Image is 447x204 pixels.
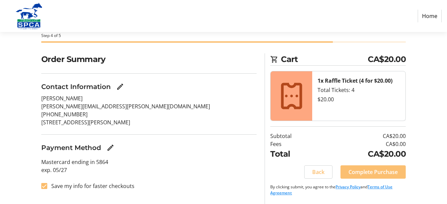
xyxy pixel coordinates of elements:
span: CA$20.00 [368,53,406,65]
p: [PERSON_NAME][EMAIL_ADDRESS][PERSON_NAME][DOMAIN_NAME] [41,102,257,110]
p: [STREET_ADDRESS][PERSON_NAME] [41,118,257,126]
p: By clicking submit, you agree to the and [270,184,406,196]
img: Alberta SPCA's Logo [5,3,53,29]
p: [PERSON_NAME] [41,94,257,102]
h3: Contact Information [41,82,111,92]
h3: Payment Method [41,143,101,153]
button: Edit Payment Method [104,141,117,154]
a: Privacy Policy [335,184,360,190]
p: Mastercard ending in 5864 exp. 05/27 [41,158,257,174]
td: CA$20.00 [319,148,406,160]
td: Total [270,148,319,160]
td: Fees [270,140,319,148]
strong: 1x Raffle Ticket (4 for $20.00) [318,77,392,84]
td: CA$20.00 [319,132,406,140]
h2: Order Summary [41,53,257,65]
span: Complete Purchase [348,168,398,176]
td: CA$0.00 [319,140,406,148]
button: Back [304,165,333,179]
span: Back [312,168,325,176]
span: Cart [281,53,368,65]
div: Step 4 of 5 [41,33,406,39]
a: Home [418,10,442,22]
div: $20.00 [318,95,400,103]
td: Subtotal [270,132,319,140]
p: [PHONE_NUMBER] [41,110,257,118]
a: Terms of Use Agreement [270,184,392,196]
button: Complete Purchase [340,165,406,179]
div: Total Tickets: 4 [318,86,400,94]
label: Save my info for faster checkouts [47,182,134,190]
button: Edit Contact Information [113,80,127,93]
